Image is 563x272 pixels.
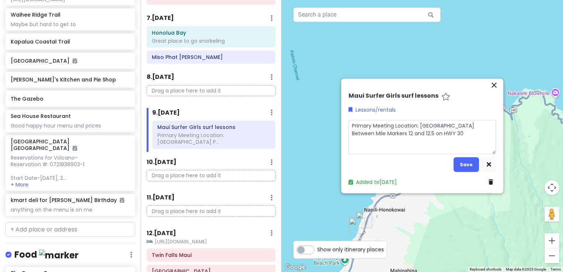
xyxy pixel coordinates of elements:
textarea: Primary Meeting Location: [GEOGRAPHIC_DATA] Between Mile Markers 12 and 12.5 on HWY 30 [349,120,496,154]
h6: 10 . [DATE] [147,158,176,166]
a: Added to[DATE] [349,178,397,185]
h6: [PERSON_NAME]'s Kitchen and Pie Shop [11,76,130,83]
h6: [GEOGRAPHIC_DATA] [11,57,130,64]
button: Zoom in [545,233,559,248]
button: Close [489,80,499,92]
h6: Honolua Bay [152,29,270,36]
div: Primary Meeting Location: [GEOGRAPHIC_DATA] P... [157,132,270,145]
h6: 8 . [DATE] [147,73,174,81]
h6: Kapalua Coastal Trail [11,38,130,45]
h6: Miso Phat Sushi Lahaina [152,54,270,60]
h6: 7 . [DATE] [147,14,174,22]
button: Keyboard shortcuts [470,267,501,272]
h6: kmart deli for [PERSON_NAME] Birthday [11,197,124,203]
a: Star place [441,92,450,102]
div: anything on the menu is on me [11,206,130,213]
h6: 12 . [DATE] [147,230,176,237]
p: Drag a place here to add it [147,170,276,181]
p: Drag a place here to add it [147,205,276,217]
i: close [490,81,499,90]
a: Terms (opens in new tab) [550,267,561,271]
a: Open this area in Google Maps (opens a new window) [283,262,308,272]
span: Show only itinerary places [317,245,384,254]
p: Drag a place here to add it [147,85,276,97]
i: Added to itinerary [120,198,124,203]
input: + Add place or address [6,222,135,237]
h6: Sea House Restaurant [11,113,71,119]
div: Miso Phat Sushi Lahaina [353,209,375,231]
h6: 9 . [DATE] [152,109,180,117]
h6: Waihee Ridge Trail [11,11,60,18]
img: Google [283,262,308,272]
a: Delete place [489,178,496,186]
h6: Maui Surfer Girls surf lessons [349,92,438,100]
img: marker [39,250,78,261]
div: Great place to go snorkeling [152,38,270,44]
h6: Maui Surfer Girls surf lessons [157,124,270,130]
button: Save [454,157,479,172]
button: Zoom out [545,248,559,263]
button: Drag Pegman onto the map to open Street View [545,207,559,222]
div: Maybe but hard to get to [11,21,130,28]
div: Pohaku Beach Park [346,215,368,237]
h6: Twin Falls Maui [152,252,270,258]
div: Reservations for Volcano- Reservation #: 0721838903-1 Start Date-[DATE], 2... [11,154,130,181]
input: Search a place [293,7,441,22]
button: Map camera controls [545,180,559,195]
button: + More [11,181,28,188]
div: Good happy hour menu and prices [11,122,130,129]
h6: [GEOGRAPHIC_DATA] [GEOGRAPHIC_DATA] [11,138,130,151]
i: Added to itinerary [73,58,77,63]
a: Lessons/rentals [349,106,396,114]
i: Added to itinerary [73,146,77,151]
h4: Food [14,249,78,261]
h6: 11 . [DATE] [147,194,175,202]
small: [URL][DOMAIN_NAME] [147,238,276,245]
h6: The Gazebo [11,95,130,102]
span: Map data ©2025 Google [506,267,546,271]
